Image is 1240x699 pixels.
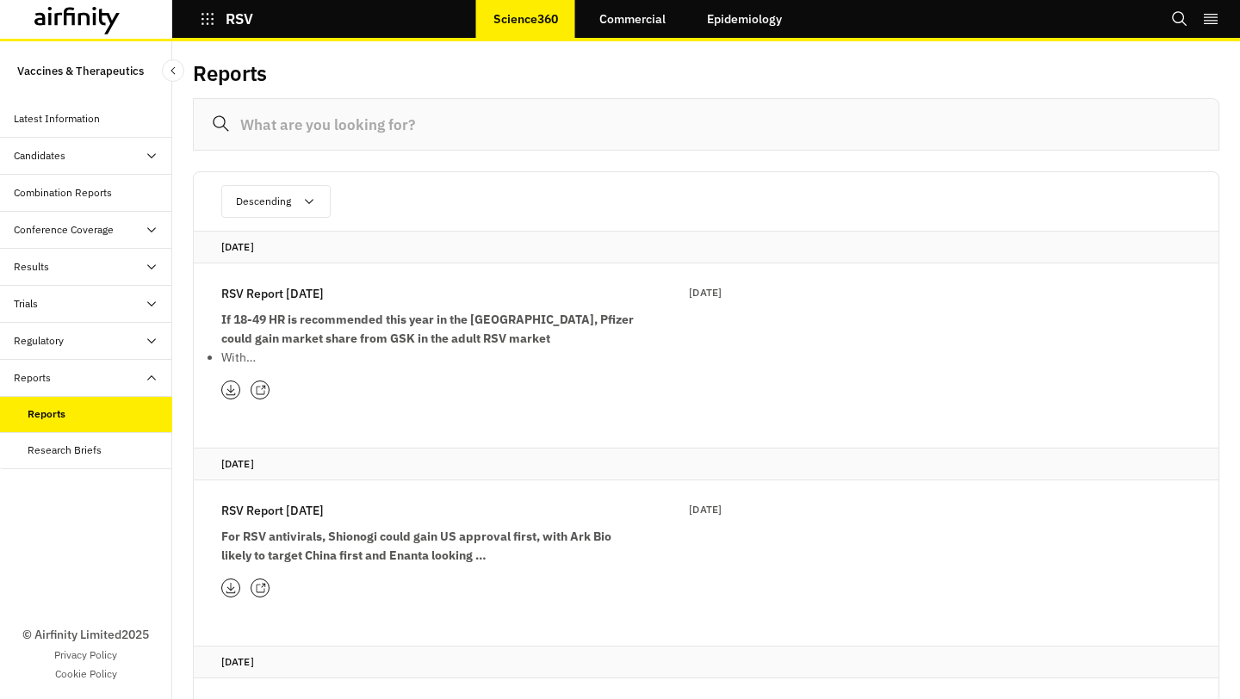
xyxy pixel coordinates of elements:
p: RSV Report [DATE] [221,501,324,520]
p: [DATE] [221,238,1191,256]
p: [DATE] [689,501,722,518]
div: Regulatory [14,333,64,349]
input: What are you looking for? [193,98,1219,151]
p: [DATE] [689,284,722,301]
button: RSV [200,4,253,34]
div: Trials [14,296,38,312]
a: Privacy Policy [54,647,117,663]
p: Science360 [493,12,558,26]
p: [DATE] [221,653,1191,671]
p: Vaccines & Therapeutics [17,55,144,87]
div: Combination Reports [14,185,112,201]
p: RSV Report [DATE] [221,284,324,303]
p: With… [221,348,635,367]
div: Conference Coverage [14,222,114,238]
p: [DATE] [221,455,1191,473]
p: RSV [226,11,253,27]
div: Latest Information [14,111,100,127]
div: Reports [14,370,51,386]
button: Close Sidebar [162,59,184,82]
strong: For RSV antivirals, Shionogi could gain US approval first, with Ark Bio likely to target China fi... [221,529,611,563]
div: Candidates [14,148,65,164]
strong: If 18-49 HR is recommended this year in the [GEOGRAPHIC_DATA], Pfizer could gain market share fro... [221,312,634,346]
div: Reports [28,406,65,422]
button: Descending [221,185,331,218]
a: Cookie Policy [55,666,117,682]
div: Results [14,259,49,275]
p: © Airfinity Limited 2025 [22,626,149,644]
div: Research Briefs [28,442,102,458]
button: Search [1171,4,1188,34]
h2: Reports [193,61,267,86]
